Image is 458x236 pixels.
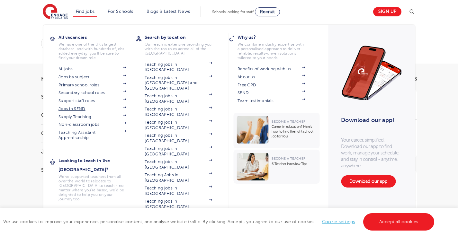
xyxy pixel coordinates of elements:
[41,131,112,136] h3: City
[41,36,346,51] div: Submit
[255,7,280,16] a: Recruit
[238,66,305,72] a: Benefits of working with us
[145,186,212,196] a: Teaching jobs in [GEOGRAPHIC_DATA]
[238,33,315,60] a: Why us?We combine industry expertise with a personalised approach to deliver reliable, results-dr...
[41,76,60,82] span: Filters
[272,124,316,139] p: Career in education? Here’s how to find the right school job for you
[58,156,136,201] a: Looking to teach in the [GEOGRAPHIC_DATA]?We've supported teachers from all over the world to rel...
[147,9,190,14] a: Blogs & Latest News
[145,107,212,117] a: Teaching jobs in [GEOGRAPHIC_DATA]
[145,159,212,170] a: Teaching jobs in [GEOGRAPHIC_DATA]
[233,150,321,184] a: Become a Teacher6 Teacher Interview Tips
[341,175,396,188] a: Download our app
[58,74,126,80] a: Jobs by subject
[58,114,126,119] a: Supply Teaching
[238,83,305,88] a: Free CPD
[58,66,126,72] a: All jobs
[76,9,95,14] a: Find jobs
[145,42,212,56] p: Our reach is extensive providing you with the top roles across all of the [GEOGRAPHIC_DATA]
[145,120,212,130] a: Teaching jobs in [GEOGRAPHIC_DATA]
[58,83,126,88] a: Primary school roles
[145,172,212,183] a: Teaching Jobs in [GEOGRAPHIC_DATA]
[58,33,136,42] h3: All vacancies
[233,113,321,148] a: Become a TeacherCareer in education? Here’s how to find the right school job for you
[238,98,305,103] a: Team testimonials
[58,33,136,60] a: All vacanciesWe have one of the UK's largest database. and with hundreds of jobs added everyday. ...
[260,9,275,14] span: Recruit
[58,90,126,95] a: Secondary school roles
[58,42,126,60] p: We have one of the UK's largest database. and with hundreds of jobs added everyday. you'll be sur...
[238,74,305,80] a: About us
[145,62,212,73] a: Teaching jobs in [GEOGRAPHIC_DATA]
[145,75,212,91] a: Teaching jobs in [GEOGRAPHIC_DATA] and [GEOGRAPHIC_DATA]
[145,93,212,104] a: Teaching jobs in [GEOGRAPHIC_DATA]
[58,174,126,201] p: We've supported teachers from all over the world to relocate to [GEOGRAPHIC_DATA] to teach - no m...
[238,90,305,95] a: SEND
[41,149,112,154] h3: Job Type
[58,106,126,111] a: Jobs in SEND
[145,133,212,144] a: Teaching jobs in [GEOGRAPHIC_DATA]
[58,122,126,127] a: Non-classroom jobs
[363,213,435,231] a: Accept all cookies
[108,9,133,14] a: For Schools
[145,199,212,209] a: Teaching jobs in [GEOGRAPHIC_DATA]
[43,4,68,20] img: Engage Education
[341,137,402,169] p: Your career, simplified. Download our app to find work, manage your schedule, and stay in control...
[238,42,305,60] p: We combine industry expertise with a personalised approach to deliver reliable, results-driven so...
[58,130,126,141] a: Teaching Assistant Apprenticeship
[322,219,355,224] a: Cookie settings
[41,113,112,118] h3: County
[58,98,126,103] a: Support staff roles
[272,162,316,166] p: 6 Teacher Interview Tips
[145,146,212,157] a: Teaching jobs in [GEOGRAPHIC_DATA]
[145,33,222,56] a: Search by locationOur reach is extensive providing you with the top roles across all of the [GEOG...
[41,168,112,173] h3: Sector
[212,10,254,14] span: Schools looking for staff
[145,33,222,42] h3: Search by location
[58,156,136,174] h3: Looking to teach in the [GEOGRAPHIC_DATA]?
[272,120,305,123] span: Become a Teacher
[238,33,315,42] h3: Why us?
[41,94,112,100] h3: Start Date
[373,7,401,16] a: Sign up
[272,157,305,160] span: Become a Teacher
[3,219,436,224] span: We use cookies to improve your experience, personalise content, and analyse website traffic. By c...
[341,113,399,127] h3: Download our app!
